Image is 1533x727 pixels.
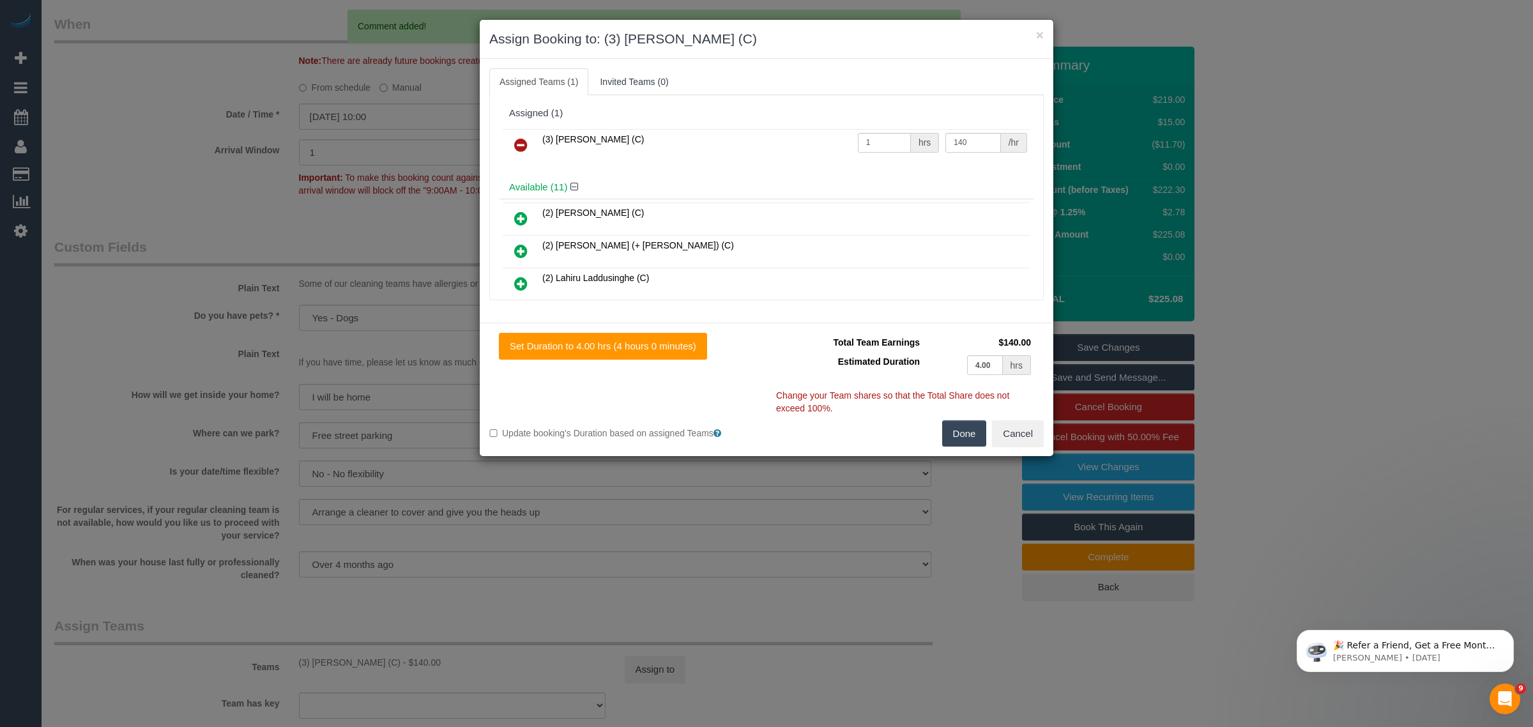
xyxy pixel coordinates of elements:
button: Cancel [992,420,1044,447]
span: (3) [PERSON_NAME] (C) [542,134,644,144]
button: Set Duration to 4.00 hrs (4 hours 0 minutes) [499,333,707,360]
div: Assigned (1) [509,108,1024,119]
h4: Available (11) [509,182,1024,193]
td: Total Team Earnings [776,333,923,352]
span: Estimated Duration [838,356,920,367]
span: (2) Lahiru Laddusinghe (C) [542,273,649,283]
button: × [1036,28,1044,42]
span: 9 [1516,684,1526,694]
button: Done [942,420,987,447]
td: $140.00 [923,333,1034,352]
a: Invited Teams (0) [590,68,678,95]
span: (2) [PERSON_NAME] (+ [PERSON_NAME]) (C) [542,240,734,250]
div: hrs [1003,355,1031,375]
input: Update booking's Duration based on assigned Teams [489,429,498,438]
label: Update booking's Duration based on assigned Teams [489,427,757,440]
h3: Assign Booking to: (3) [PERSON_NAME] (C) [489,29,1044,49]
iframe: Intercom live chat [1490,684,1520,714]
div: /hr [1001,133,1027,153]
a: Assigned Teams (1) [489,68,588,95]
iframe: Intercom notifications message [1277,603,1533,693]
div: hrs [911,133,939,153]
span: (2) [PERSON_NAME] (C) [542,208,644,218]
